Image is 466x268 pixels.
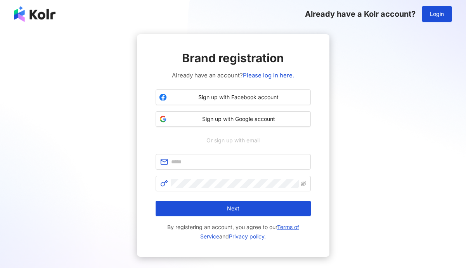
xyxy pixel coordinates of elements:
[229,233,264,240] a: Privacy policy
[201,136,265,145] span: Or sign up with email
[170,115,307,123] span: Sign up with Google account
[156,111,311,127] button: Sign up with Google account
[422,6,452,22] button: Login
[305,9,416,19] span: Already have a Kolr account?
[156,201,311,216] button: Next
[14,6,55,22] img: logo
[156,222,311,241] span: By registering an account, you agree to our and .
[430,11,444,17] span: Login
[301,181,306,186] span: eye-invisible
[227,205,239,212] span: Next
[172,71,294,80] span: Already have an account?
[156,89,311,105] button: Sign up with Facebook account
[243,72,294,79] a: Please log in here.
[182,50,284,66] span: Brand registration
[170,93,307,101] span: Sign up with Facebook account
